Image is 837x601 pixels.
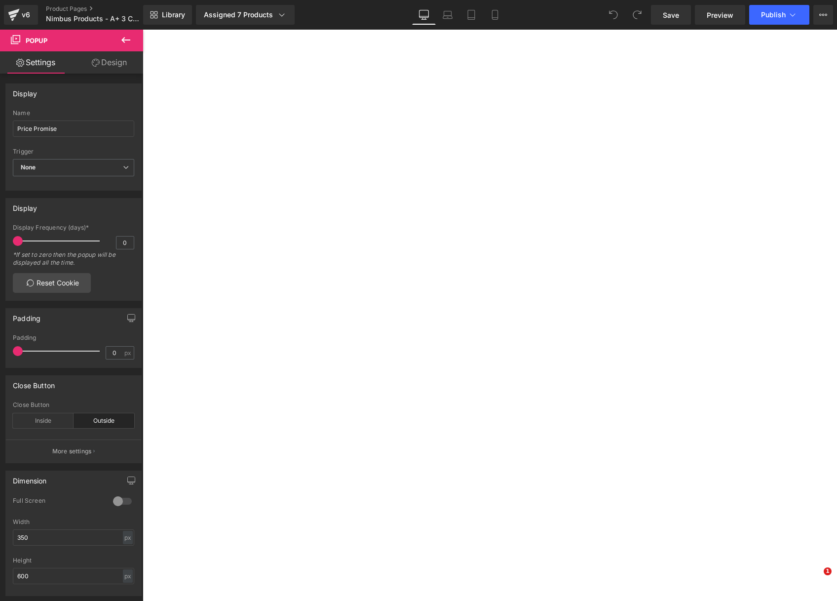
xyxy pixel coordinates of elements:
a: Mobile [483,5,507,25]
button: Redo [627,5,647,25]
input: auto [13,529,134,546]
div: *If set to zero then the popup will be displayed all the time.​ [13,251,134,273]
b: None [21,163,36,171]
span: px [124,350,133,356]
button: More settings [6,440,141,463]
a: New Library [143,5,192,25]
a: Tablet [459,5,483,25]
div: Full Screen [13,497,103,507]
div: Assigned 7 Products [204,10,287,20]
span: Library [162,10,185,19]
div: Padding [13,309,40,322]
div: Outside [74,413,134,428]
div: Display Frequency (days)* [13,224,134,231]
div: Display [13,84,37,98]
input: auto [13,568,134,584]
div: Width [13,519,134,525]
a: v6 [4,5,38,25]
div: Dimension [13,471,47,485]
a: Product Pages [46,5,159,13]
div: Name [13,110,134,117]
div: px [123,531,133,544]
a: Laptop [436,5,459,25]
div: px [123,569,133,583]
button: Undo [604,5,623,25]
iframe: Intercom live chat [803,567,827,591]
a: Preview [695,5,745,25]
div: Inside [13,413,74,428]
a: Design [74,51,145,74]
span: 1 [824,567,832,575]
span: Popup [26,37,47,44]
a: Desktop [412,5,436,25]
div: Padding [13,334,134,341]
p: More settings [52,447,92,456]
button: More [813,5,833,25]
span: Nimbus Products - A+ 3 Columns Format [46,15,141,23]
div: Height [13,557,134,564]
div: Trigger [13,148,134,155]
a: Reset Cookie [13,273,91,293]
div: Close Button [13,376,55,390]
span: Publish [761,11,786,19]
button: Publish [749,5,809,25]
span: Save [663,10,679,20]
span: Preview [707,10,733,20]
div: v6 [20,8,32,21]
div: Close Button [13,401,134,408]
div: Display [13,199,37,212]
